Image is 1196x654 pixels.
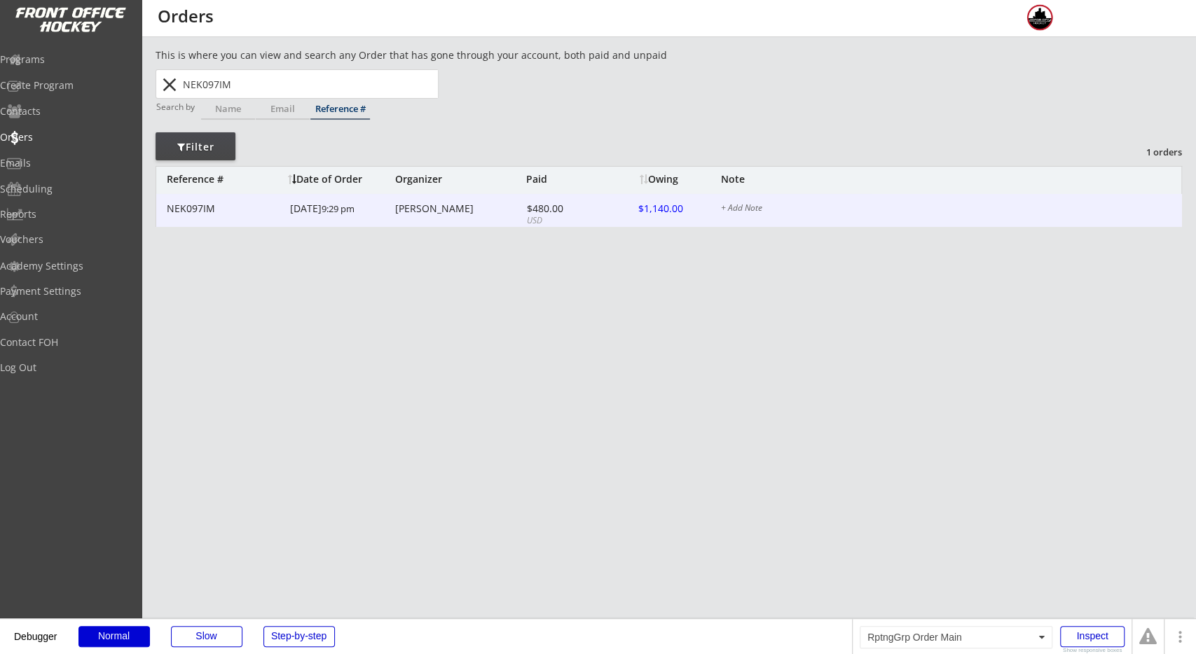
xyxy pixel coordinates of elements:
[1109,146,1182,158] div: 1 orders
[171,626,242,647] div: Slow
[1060,648,1125,653] div: Show responsive boxes
[527,204,602,214] div: $480.00
[158,74,181,96] button: close
[310,104,370,113] div: Reference #
[721,204,1181,215] div: + Add Note
[201,104,255,113] div: Name
[263,626,335,647] div: Step-by-step
[14,619,57,641] div: Debugger
[395,204,523,214] div: [PERSON_NAME]
[156,48,747,62] div: This is where you can view and search any Order that has gone through your account, both paid and...
[860,626,1052,648] div: RptngGrp Order Main
[180,70,438,98] input: Start typing Reference #...
[322,202,355,215] font: 9:29 pm
[395,174,523,184] div: Organizer
[288,174,392,184] div: Date of Order
[638,204,720,214] div: $1,140.00
[526,174,602,184] div: Paid
[156,102,196,111] div: Search by
[721,174,1182,184] div: Note
[167,204,282,214] div: NEK097IM
[256,104,310,113] div: Email
[167,174,281,184] div: Reference #
[78,626,150,647] div: Normal
[290,194,392,225] div: [DATE]
[527,215,602,227] div: USD
[1060,626,1125,647] div: Inspect
[156,140,235,154] div: Filter
[640,174,720,184] div: Owing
